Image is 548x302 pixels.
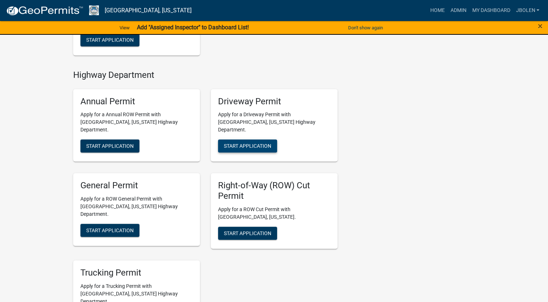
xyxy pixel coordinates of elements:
p: Apply for a Driveway Permit with [GEOGRAPHIC_DATA], [US_STATE] Highway Department. [218,111,330,134]
button: Start Application [218,227,277,240]
button: Start Application [218,139,277,152]
button: Don't show again [345,22,386,34]
span: Start Application [224,143,271,149]
span: Start Application [86,227,134,233]
a: [GEOGRAPHIC_DATA], [US_STATE] [105,4,192,17]
h5: Driveway Permit [218,96,330,107]
h4: Highway Department [73,70,338,80]
a: Admin [447,4,469,17]
a: View [117,22,133,34]
img: Vigo County, Indiana [89,5,99,15]
span: × [538,21,543,31]
p: Apply for a Annual ROW Permit with [GEOGRAPHIC_DATA], [US_STATE] Highway Department. [80,111,193,134]
strong: Add "Assigned Inspector" to Dashboard List! [137,24,249,31]
button: Start Application [80,224,139,237]
span: Start Application [86,37,134,42]
h5: General Permit [80,180,193,191]
h5: Annual Permit [80,96,193,107]
p: Apply for a ROW General Permit with [GEOGRAPHIC_DATA], [US_STATE] Highway Department. [80,195,193,218]
a: My Dashboard [469,4,513,17]
button: Start Application [80,33,139,46]
a: jbolen [513,4,542,17]
h5: Trucking Permit [80,268,193,278]
a: Home [427,4,447,17]
span: Start Application [86,143,134,149]
button: Start Application [80,139,139,152]
button: Close [538,22,543,30]
p: Apply for a ROW Cut Permit with [GEOGRAPHIC_DATA], [US_STATE]. [218,206,330,221]
span: Start Application [224,230,271,236]
h5: Right-of-Way (ROW) Cut Permit [218,180,330,201]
